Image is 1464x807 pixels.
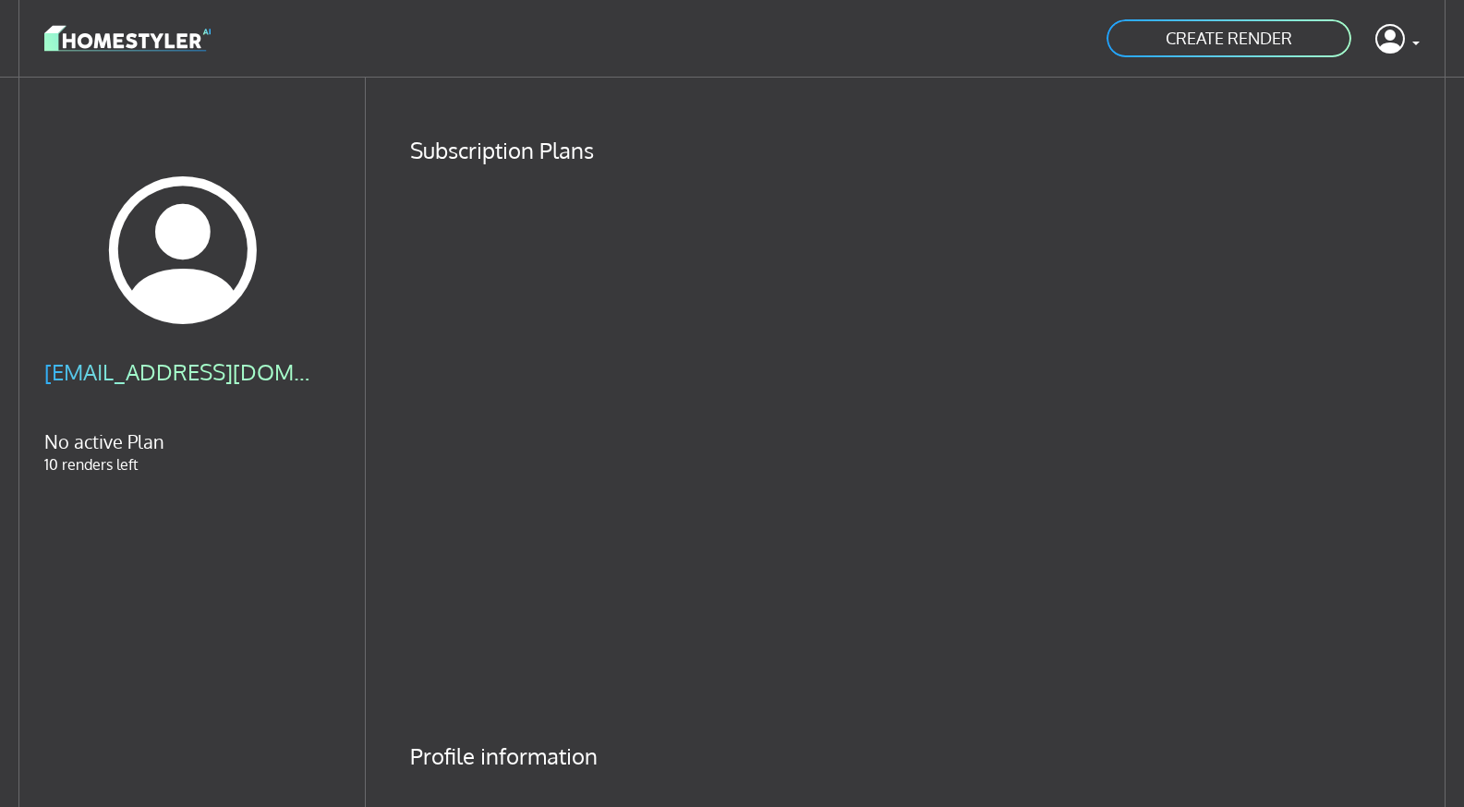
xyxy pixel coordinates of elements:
[44,358,321,386] h4: [EMAIL_ADDRESS][DOMAIN_NAME]
[44,22,211,54] img: logo-3de290ba35641baa71223ecac5eacb59cb85b4c7fdf211dc9aaecaaee71ea2f8.svg
[1105,18,1353,59] a: CREATE RENDER
[44,430,321,453] h5: No active Plan
[410,742,1420,770] h4: Profile information
[44,358,321,476] div: 10 renders left
[410,137,1420,164] h4: Subscription Plans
